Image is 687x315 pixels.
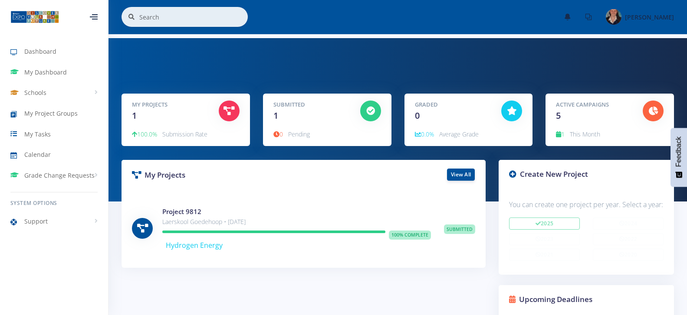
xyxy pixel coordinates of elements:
a: Image placeholder [PERSON_NAME] [599,7,674,26]
a: Project 9812 [162,207,201,216]
span: My Tasks [24,130,51,139]
span: 100.0% [132,130,157,138]
span: 0 [273,130,283,138]
p: You can create one project per year. Select a year: [509,199,664,211]
a: View All [447,169,475,181]
button: 2023 [509,233,580,245]
span: 1 [132,110,137,121]
h5: Submitted [273,101,347,109]
button: Feedback - Show survey [671,128,687,187]
span: Average Grade [439,130,479,138]
span: Submitted [444,224,475,234]
h3: My Projects [132,169,297,181]
span: Pending [288,130,310,138]
p: Laerskool Goedehoop • [DATE] [162,217,431,227]
span: Submission Rate [162,130,207,138]
span: 0 [415,110,420,121]
input: Search [139,7,248,27]
span: Calendar [24,150,51,159]
img: Image placeholder [606,9,621,25]
span: Grade Change Requests [24,171,95,180]
span: 100% Complete [389,231,431,240]
span: Hydrogen Energy [166,240,223,250]
span: 5 [556,110,561,121]
button: 2021 [509,249,580,261]
span: My Project Groups [24,109,78,118]
span: 1 [273,110,278,121]
button: 2020 [593,249,664,261]
span: 0.0% [415,130,434,138]
span: Dashboard [24,47,56,56]
span: Support [24,217,48,226]
h3: Create New Project [509,169,664,180]
h5: Graded [415,101,489,109]
h3: Upcoming Deadlines [509,294,664,305]
span: My Dashboard [24,68,67,77]
button: 2025 [509,218,580,230]
span: Schools [24,88,46,97]
h5: Active Campaigns [556,101,630,109]
button: 2022 [593,233,664,245]
span: Feedback [675,136,683,167]
span: This Month [570,130,600,138]
h5: My Projects [132,101,206,109]
span: [PERSON_NAME] [625,13,674,21]
img: ... [10,10,59,24]
h6: System Options [10,199,98,207]
button: 2024 [593,218,664,230]
span: 1 [556,130,565,138]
